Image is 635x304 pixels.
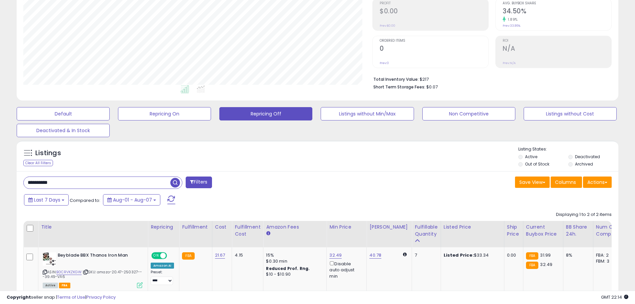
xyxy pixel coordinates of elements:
div: Num of Comp. [596,224,620,238]
div: Fulfillable Quantity [415,224,438,238]
h2: N/A [503,45,611,54]
h2: 34.50% [503,7,611,16]
span: Avg. Buybox Share [503,2,611,5]
div: 15% [266,252,321,258]
b: Short Term Storage Fees: [373,84,425,90]
button: Save View [515,177,550,188]
div: FBA: 2 [596,252,618,258]
h5: Listings [35,148,61,158]
div: $33.34 [444,252,499,258]
button: Listings without Min/Max [321,107,414,120]
a: Privacy Policy [86,294,116,300]
div: Clear All Filters [23,160,53,166]
small: Prev: $0.00 [380,24,395,28]
span: Last 7 Days [34,197,60,203]
span: Columns [555,179,576,186]
span: 32.49 [540,261,552,268]
div: Fulfillment [182,224,209,231]
label: Out of Stock [525,161,549,167]
button: Actions [583,177,612,188]
a: Terms of Use [57,294,85,300]
span: All listings currently available for purchase on Amazon [43,283,58,288]
li: $217 [373,75,607,83]
p: Listing States: [518,146,618,153]
span: 2025-08-15 22:14 GMT [601,294,628,300]
a: 40.78 [369,252,381,259]
small: Prev: 0 [380,61,389,65]
span: 31.99 [540,252,551,258]
div: Displaying 1 to 2 of 2 items [556,212,612,218]
div: Ship Price [507,224,520,238]
a: B0CRVKZKGW [56,269,82,275]
div: Min Price [329,224,364,231]
div: $0.30 min [266,258,321,264]
div: Preset: [151,270,174,285]
div: BB Share 24h. [566,224,590,238]
h2: $0.00 [380,7,488,16]
div: Title [41,224,145,231]
img: 51x+mNk3nCL._SL40_.jpg [43,252,56,266]
span: OFF [166,253,177,259]
button: Default [17,107,110,120]
strong: Copyright [7,294,31,300]
div: [PERSON_NAME] [369,224,409,231]
small: Prev: N/A [503,61,516,65]
small: Prev: 33.86% [503,24,520,28]
div: Current Buybox Price [526,224,560,238]
b: Listed Price: [444,252,474,258]
span: | SKU: amazo-20.47-250327---39.49-VA6 [43,269,142,279]
span: Compared to: [70,197,100,204]
div: 7 [415,252,435,258]
span: ON [152,253,160,259]
div: Amazon Fees [266,224,324,231]
button: Repricing On [118,107,211,120]
div: 8% [566,252,588,258]
small: Amazon Fees. [266,231,270,237]
button: Listings without Cost [524,107,617,120]
span: Profit [380,2,488,5]
label: Active [525,154,537,160]
div: 4.15 [235,252,258,258]
label: Deactivated [575,154,600,160]
small: FBA [526,262,538,269]
div: Fulfillment Cost [235,224,260,238]
a: 21.67 [215,252,225,259]
div: ASIN: [43,252,143,287]
button: Deactivated & In Stock [17,124,110,137]
span: FBA [59,283,70,288]
a: 32.49 [329,252,342,259]
button: Aug-01 - Aug-07 [103,194,160,206]
button: Non Competitive [422,107,515,120]
small: FBA [526,252,538,260]
div: Cost [215,224,229,231]
div: 0.00 [507,252,518,258]
div: Amazon AI [151,263,174,269]
span: ROI [503,39,611,43]
div: Listed Price [444,224,501,231]
div: Repricing [151,224,176,231]
div: seller snap | | [7,294,116,301]
span: Ordered Items [380,39,488,43]
b: Beyblade BBX Thanos Iron Man [58,252,139,260]
b: Reduced Prof. Rng. [266,266,310,271]
div: Disable auto adjust min [329,260,361,279]
small: 1.89% [506,17,518,22]
div: $10 - $10.90 [266,272,321,277]
span: $0.07 [426,84,438,90]
div: FBM: 3 [596,258,618,264]
button: Columns [551,177,582,188]
h2: 0 [380,45,488,54]
span: Aug-01 - Aug-07 [113,197,152,203]
b: Total Inventory Value: [373,76,419,82]
button: Last 7 Days [24,194,69,206]
button: Filters [186,177,212,188]
small: FBA [182,252,194,260]
label: Archived [575,161,593,167]
button: Repricing Off [219,107,312,120]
